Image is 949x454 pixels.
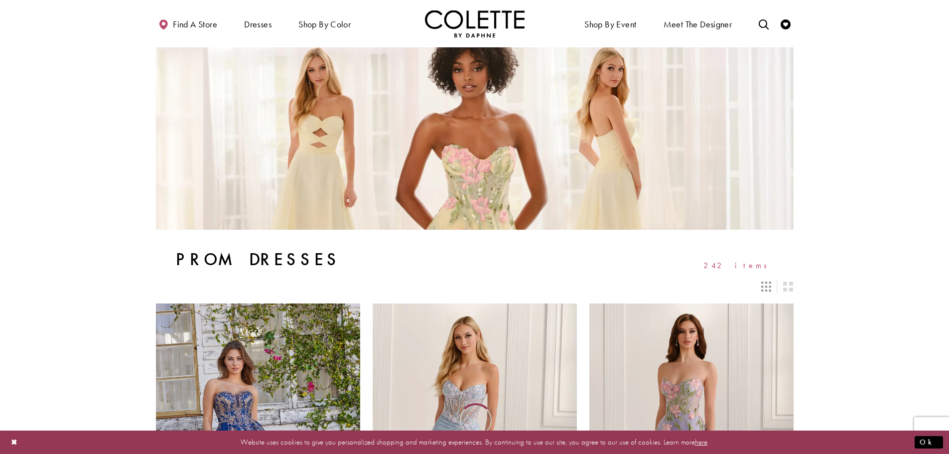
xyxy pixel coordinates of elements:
div: Layout Controls [150,276,800,298]
a: here [695,437,707,447]
span: Find a store [173,19,217,29]
span: Shop by color [296,10,353,37]
button: Close Dialog [6,434,23,451]
img: Colette by Daphne [425,10,525,37]
a: Meet the designer [661,10,735,37]
a: Toggle search [756,10,771,37]
span: Switch layout to 2 columns [783,282,793,292]
span: Shop By Event [584,19,636,29]
span: Shop By Event [582,10,639,37]
span: Shop by color [298,19,351,29]
button: Submit Dialog [915,436,943,449]
span: Dresses [242,10,274,37]
span: Switch layout to 3 columns [761,282,771,292]
span: 242 items [703,261,774,270]
h1: Prom Dresses [176,250,341,270]
span: Dresses [244,19,271,29]
a: Find a store [156,10,220,37]
span: Meet the designer [664,19,732,29]
a: Check Wishlist [778,10,793,37]
p: Website uses cookies to give you personalized shopping and marketing experiences. By continuing t... [72,436,877,449]
a: Visit Home Page [425,10,525,37]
